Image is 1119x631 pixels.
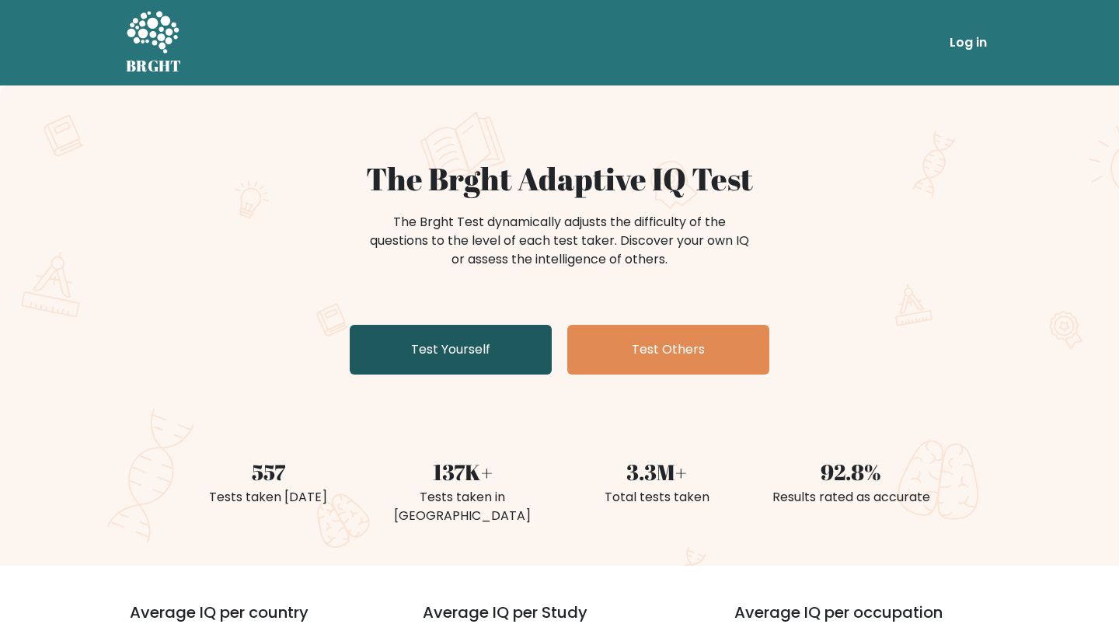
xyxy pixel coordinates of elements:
div: 557 [180,455,356,488]
div: 92.8% [763,455,939,488]
h5: BRGHT [126,57,182,75]
div: Total tests taken [569,488,744,507]
div: The Brght Test dynamically adjusts the difficulty of the questions to the level of each test take... [365,213,754,269]
div: Tests taken in [GEOGRAPHIC_DATA] [375,488,550,525]
div: 3.3M+ [569,455,744,488]
a: BRGHT [126,6,182,79]
a: Log in [943,27,993,58]
a: Test Others [567,325,769,375]
div: 137K+ [375,455,550,488]
h1: The Brght Adaptive IQ Test [180,160,939,197]
div: Results rated as accurate [763,488,939,507]
a: Test Yourself [350,325,552,375]
div: Tests taken [DATE] [180,488,356,507]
